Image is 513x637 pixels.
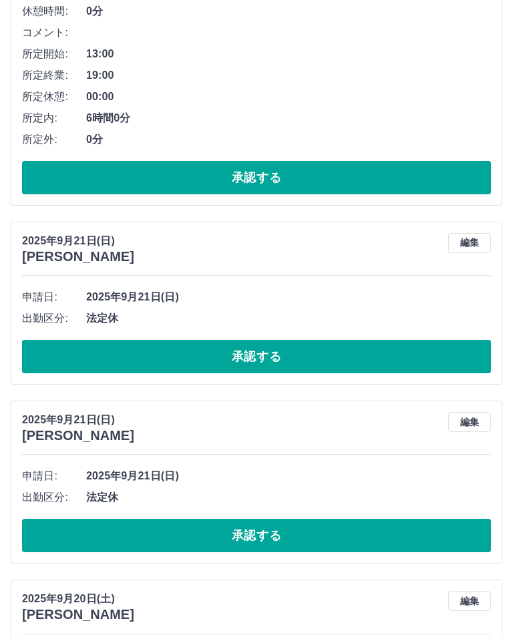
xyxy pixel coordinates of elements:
span: 13:00 [86,46,491,62]
span: 所定終業: [22,67,86,83]
span: 所定内: [22,110,86,126]
button: 編集 [448,412,491,432]
span: 2025年9月21日(日) [86,468,491,484]
h3: [PERSON_NAME] [22,607,134,622]
h3: [PERSON_NAME] [22,428,134,443]
span: 6時間0分 [86,110,491,126]
span: 所定開始: [22,46,86,62]
span: 0分 [86,3,491,19]
p: 2025年9月20日(土) [22,591,134,607]
span: 休憩時間: [22,3,86,19]
span: 00:00 [86,89,491,105]
span: 0分 [86,132,491,148]
button: 承認する [22,161,491,194]
span: 19:00 [86,67,491,83]
span: 出勤区分: [22,489,86,505]
span: 所定外: [22,132,86,148]
button: 編集 [448,591,491,611]
span: 申請日: [22,468,86,484]
button: 編集 [448,233,491,253]
span: 出勤区分: [22,310,86,327]
span: コメント: [22,25,86,41]
button: 承認する [22,340,491,373]
p: 2025年9月21日(日) [22,233,134,249]
span: 2025年9月21日(日) [86,289,491,305]
button: 承認する [22,519,491,552]
h3: [PERSON_NAME] [22,249,134,264]
p: 2025年9月21日(日) [22,412,134,428]
span: 法定休 [86,489,491,505]
span: 所定休憩: [22,89,86,105]
span: 申請日: [22,289,86,305]
span: 法定休 [86,310,491,327]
